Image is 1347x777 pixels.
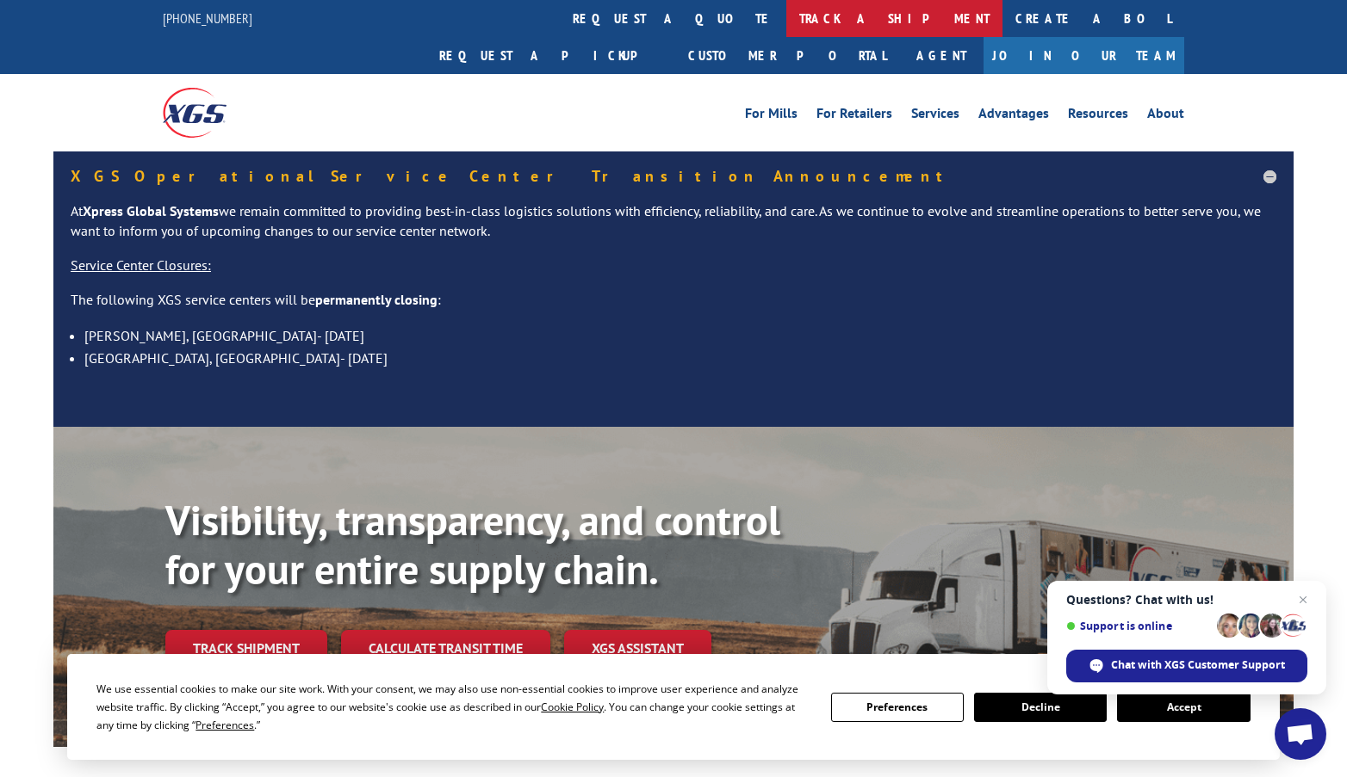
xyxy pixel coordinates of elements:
[1066,650,1307,682] span: Chat with XGS Customer Support
[978,107,1049,126] a: Advantages
[1068,107,1128,126] a: Resources
[675,37,899,74] a: Customer Portal
[745,107,798,126] a: For Mills
[911,107,959,126] a: Services
[831,693,964,722] button: Preferences
[974,693,1107,722] button: Decline
[165,630,327,666] a: Track shipment
[71,256,211,274] u: Service Center Closures:
[899,37,984,74] a: Agent
[71,201,1276,256] p: At we remain committed to providing best-in-class logistics solutions with efficiency, reliabilit...
[315,291,438,308] strong: permanently closing
[1147,107,1184,126] a: About
[984,37,1184,74] a: Join Our Team
[1117,693,1250,722] button: Accept
[1066,593,1307,607] span: Questions? Chat with us!
[564,630,711,667] a: XGS ASSISTANT
[1066,620,1211,632] span: Support is online
[341,630,550,667] a: Calculate transit time
[84,324,1276,347] li: [PERSON_NAME], [GEOGRAPHIC_DATA]- [DATE]
[163,9,252,27] a: [PHONE_NUMBER]
[1111,657,1285,673] span: Chat with XGS Customer Support
[71,169,1276,184] h5: XGS Operational Service Center Transition Announcement
[196,718,254,732] span: Preferences
[71,290,1276,324] p: The following XGS service centers will be :
[83,202,219,219] strong: Xpress Global Systems
[96,680,810,734] div: We use essential cookies to make our site work. With your consent, we may also use non-essential ...
[1275,708,1326,760] a: Open chat
[816,107,892,126] a: For Retailers
[541,700,604,714] span: Cookie Policy
[67,654,1280,760] div: Cookie Consent Prompt
[165,493,780,596] b: Visibility, transparency, and control for your entire supply chain.
[84,347,1276,369] li: [GEOGRAPHIC_DATA], [GEOGRAPHIC_DATA]- [DATE]
[426,37,675,74] a: Request a pickup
